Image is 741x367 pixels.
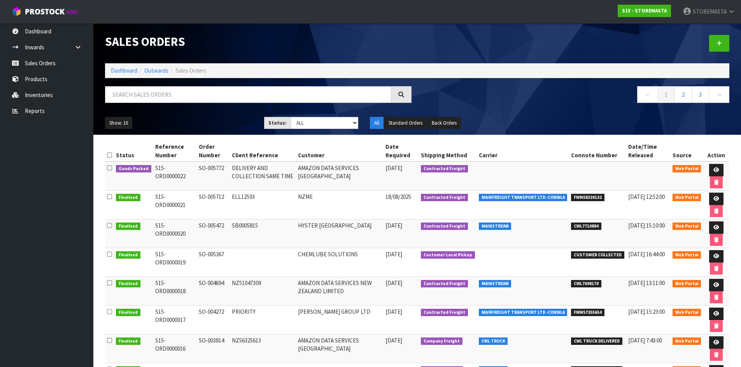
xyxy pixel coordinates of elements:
td: S15-ORD0000020 [153,219,197,248]
span: Contracted Freight [421,280,468,288]
span: CWL TRUCK DELIVERED [571,337,622,345]
span: Web Portal [673,337,701,345]
td: SO-005367 [197,248,230,277]
span: Web Portal [673,309,701,317]
span: FWM58320132 [571,194,604,202]
span: MAINFREIGHT TRANSPORT LTD -CONWLA [479,309,568,317]
span: [DATE] [385,279,402,287]
span: Finalised [116,309,140,317]
h1: Sales Orders [105,35,412,48]
td: S15-ORD0000021 [153,191,197,219]
td: HYSTER [GEOGRAPHIC_DATA] [296,219,383,248]
td: NZ51047309 [230,277,296,306]
span: ProStock [25,7,65,17]
span: [DATE] [385,250,402,258]
td: PRIORITY [230,306,296,334]
span: Finalised [116,337,140,345]
button: Back Orders [427,117,461,129]
td: DELIVERY AND COLLECTION SAME TIME [230,162,296,191]
th: Order Number [197,141,230,162]
td: SO-003814 [197,334,230,363]
span: Customer Local Pickup [421,251,475,259]
a: 1 [657,86,675,103]
td: SO-005712 [197,191,230,219]
th: Reference Number [153,141,197,162]
strong: Status: [268,120,287,126]
span: Sales Orders [175,67,206,74]
a: 2 [674,86,692,103]
td: AMAZON DATA SERVICES [GEOGRAPHIC_DATA] [296,334,383,363]
img: cube-alt.png [12,7,21,16]
th: Date Required [384,141,419,162]
span: MAINSTREAM [479,280,512,288]
td: AMAZON DATA SERVICES NEW ZEALAND LIMITED [296,277,383,306]
strong: S15 - STOREMASTA [622,7,667,14]
span: Goods Packed [116,165,151,173]
span: [DATE] 16:44:00 [628,250,665,258]
span: Web Portal [673,223,701,230]
td: SO-005472 [197,219,230,248]
span: [DATE] [385,337,402,344]
a: Outwards [144,67,168,74]
span: 18/08/2025 [385,193,411,200]
td: S15-ORD0000019 [153,248,197,277]
span: Web Portal [673,251,701,259]
nav: Page navigation [423,86,730,105]
td: NZ56325613 [230,334,296,363]
span: [DATE] [385,164,402,172]
span: MAINFREIGHT TRANSPORT LTD -CONWLA [479,194,568,202]
a: Dashboard [111,67,137,74]
button: Show: 10 [105,117,132,129]
th: Connote Number [569,141,626,162]
input: Search sales orders [105,86,391,103]
span: Finalised [116,251,140,259]
span: [DATE] 12:52:00 [628,193,665,200]
span: Contracted Freight [421,309,468,317]
td: SB0005815 [230,219,296,248]
span: STOREMASTA [693,8,727,15]
th: Status [114,141,153,162]
span: Finalised [116,194,140,202]
span: [DATE] [385,308,402,315]
span: Web Portal [673,280,701,288]
td: [PERSON_NAME] GROUP LTD [296,306,383,334]
span: CUSTOMER COLLECTED [571,251,624,259]
span: FWM57355654 [571,309,604,317]
span: Finalised [116,280,140,288]
a: → [709,86,729,103]
td: CHEMLUBE SOLUTIONS [296,248,383,277]
span: Web Portal [673,165,701,173]
th: Shipping Method [419,141,477,162]
th: Carrier [477,141,569,162]
button: Standard Orders [384,117,427,129]
th: Client Reference [230,141,296,162]
span: [DATE] 13:11:00 [628,279,665,287]
span: Contracted Freight [421,165,468,173]
span: [DATE] 15:10:00 [628,222,665,229]
a: ← [637,86,658,103]
span: Contracted Freight [421,194,468,202]
span: [DATE] 7:43:00 [628,337,662,344]
td: S15-ORD0000016 [153,334,197,363]
td: SO-004694 [197,277,230,306]
a: 3 [692,86,709,103]
span: Company Freight [421,337,462,345]
th: Source [671,141,703,162]
th: Action [703,141,729,162]
th: Customer [296,141,383,162]
span: CWL TRUCK [479,337,508,345]
td: S15-ORD0000018 [153,277,197,306]
span: Finalised [116,223,140,230]
td: SO-004272 [197,306,230,334]
td: S15-ORD0000022 [153,162,197,191]
td: S15-ORD0000017 [153,306,197,334]
td: ELL12593 [230,191,296,219]
td: AMAZON DATA SERVICES [GEOGRAPHIC_DATA] [296,162,383,191]
span: Contracted Freight [421,223,468,230]
td: NZME [296,191,383,219]
span: CWL7698170 [571,280,601,288]
th: Date/Time Released [626,141,671,162]
span: [DATE] [385,222,402,229]
small: WMS [66,9,78,16]
td: SO-005772 [197,162,230,191]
